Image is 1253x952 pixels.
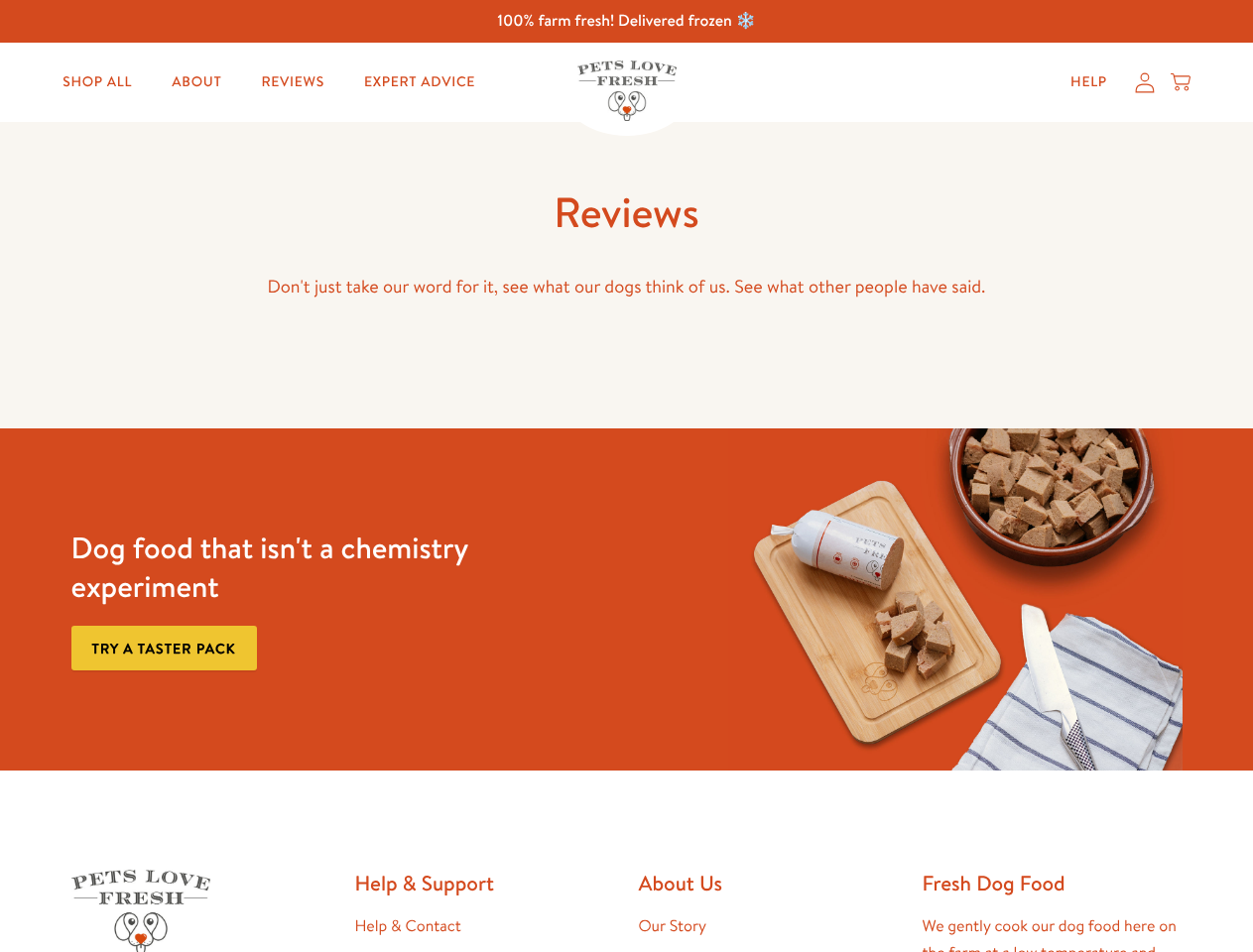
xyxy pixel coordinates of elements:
h2: Fresh Dog Food [923,870,1183,896]
a: About [156,62,237,102]
h1: Reviews [71,185,1183,240]
a: Help [1055,62,1123,102]
h3: Dog food that isn't a chemistry experiment [71,529,525,606]
a: Reviews [245,62,339,102]
a: Our Story [639,915,707,937]
img: Pets Love Fresh [577,60,677,121]
h2: Help & Support [355,870,615,896]
a: Expert Advice [348,62,491,102]
a: Shop All [47,62,148,102]
p: Don't just take our word for it, see what our dogs think of us. See what other people have said. [71,272,1183,302]
a: Help & Contact [355,915,461,937]
h2: About Us [639,870,899,896]
img: Fussy [728,428,1182,771]
a: Try a taster pack [71,626,257,670]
